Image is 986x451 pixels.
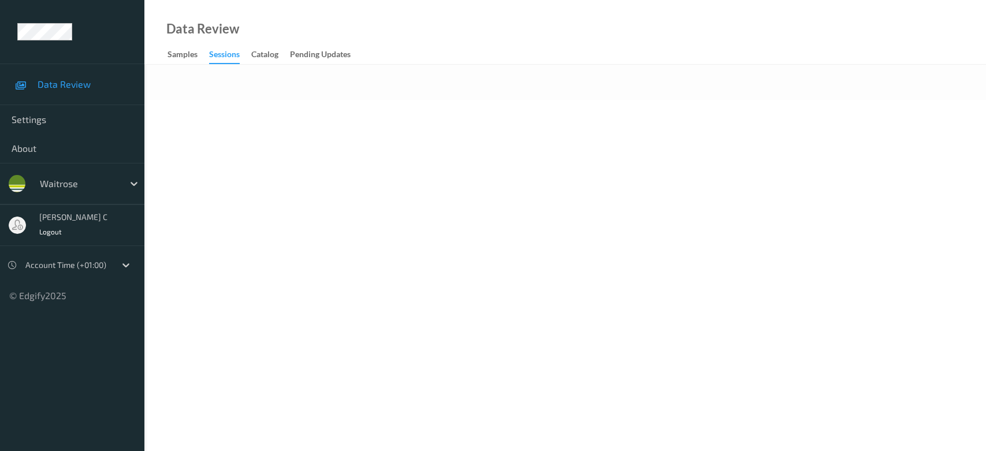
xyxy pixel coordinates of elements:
div: Samples [168,49,198,63]
div: Data Review [166,23,239,35]
div: Catalog [251,49,278,63]
a: Sessions [209,47,251,64]
div: Sessions [209,49,240,64]
div: Pending Updates [290,49,351,63]
a: Catalog [251,47,290,63]
a: Samples [168,47,209,63]
a: Pending Updates [290,47,362,63]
